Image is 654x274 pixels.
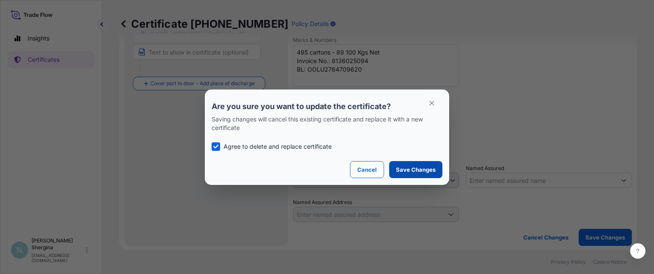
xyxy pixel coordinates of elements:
p: Agree to delete and replace certificate [224,142,332,151]
p: Cancel [357,165,377,174]
button: Save Changes [389,161,442,178]
p: Save Changes [396,165,436,174]
button: Cancel [350,161,384,178]
p: Saving changes will cancel this existing certificate and replace it with a new certificate [212,115,442,132]
p: Are you sure you want to update the certificate? [212,101,442,112]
